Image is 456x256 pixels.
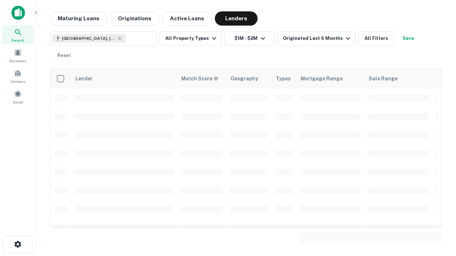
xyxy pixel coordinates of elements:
[50,11,107,26] button: Maturing Loans
[301,74,343,83] div: Mortgage Range
[162,11,212,26] button: Active Loans
[177,69,226,89] th: Capitalize uses an advanced AI algorithm to match your search with the best lender. The match sco...
[369,74,398,83] div: Sale Range
[397,31,420,46] button: Save your search to get updates of matches that match your search criteria.
[2,66,33,86] a: Contacts
[2,25,33,44] a: Search
[224,31,274,46] button: $1M - $2M
[271,69,296,89] th: Types
[277,31,356,46] button: Originated Last 6 Months
[71,69,177,89] th: Lender
[11,37,24,43] span: Search
[2,46,33,65] a: Borrowers
[53,48,76,63] button: Reset
[358,31,394,46] button: All Filters
[276,74,291,83] div: Types
[283,34,352,43] div: Originated Last 6 Months
[160,31,222,46] button: All Property Types
[364,69,432,89] th: Sale Range
[11,79,25,84] span: Contacts
[215,11,258,26] button: Lenders
[181,75,217,82] h6: Match Score
[420,199,456,233] iframe: Chat Widget
[11,6,25,20] img: capitalize-icon.png
[13,99,23,105] span: Saved
[2,87,33,106] a: Saved
[296,69,364,89] th: Mortgage Range
[9,58,26,64] span: Borrowers
[110,11,159,26] button: Originations
[181,75,218,82] div: Capitalize uses an advanced AI algorithm to match your search with the best lender. The match sco...
[226,69,271,89] th: Geography
[76,74,93,83] div: Lender
[62,35,115,42] span: [GEOGRAPHIC_DATA], [GEOGRAPHIC_DATA], [GEOGRAPHIC_DATA]
[230,74,258,83] div: Geography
